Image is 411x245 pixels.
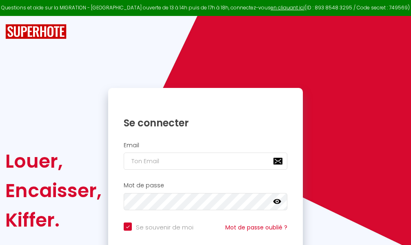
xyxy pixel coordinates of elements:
div: Encaisser, [5,176,102,205]
img: SuperHote logo [5,24,67,39]
h1: Se connecter [124,117,287,129]
div: Kiffer. [5,205,102,235]
div: Louer, [5,146,102,176]
a: en cliquant ici [271,4,304,11]
h2: Mot de passe [124,182,287,189]
h2: Email [124,142,287,149]
a: Mot de passe oublié ? [225,223,287,232]
input: Ton Email [124,153,287,170]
